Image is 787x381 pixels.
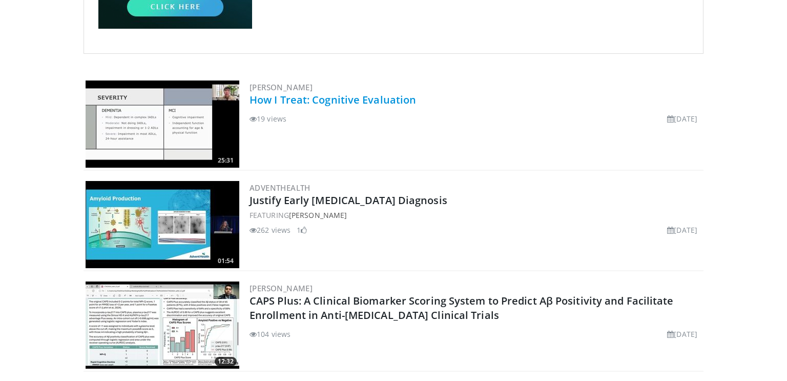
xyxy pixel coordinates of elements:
span: 25:31 [215,156,237,165]
a: [PERSON_NAME] [289,210,347,220]
li: 1 [297,225,307,235]
li: [DATE] [667,225,697,235]
a: 12:32 [86,282,239,369]
a: Justify Early [MEDICAL_DATA] Diagnosis [250,193,447,207]
a: [PERSON_NAME] [250,283,313,293]
span: 12:32 [215,357,237,366]
li: 262 views [250,225,291,235]
img: aed41c5a-0b91-4d26-8133-73f28848c213.300x170_q85_crop-smart_upscale.jpg [86,282,239,369]
img: Justify Early Alzheimer's Disease Diagnosis [86,181,239,268]
li: 104 views [250,329,291,339]
a: AdventHealth [250,183,310,193]
a: 25:31 [86,81,239,168]
li: 19 views [250,113,286,124]
a: [PERSON_NAME] [250,82,313,92]
div: FEATURING [250,210,701,220]
a: CAPS Plus: A Clinical Biomarker Scoring System to Predict Aβ Positivity and Facilitate Enrollment... [250,294,674,322]
span: 01:54 [215,256,237,266]
img: 269b5160-a248-4c57-b416-c7ede6b51d7e.300x170_q85_crop-smart_upscale.jpg [86,81,239,168]
li: [DATE] [667,113,697,124]
a: How I Treat: Cognitive Evaluation [250,93,416,107]
li: [DATE] [667,329,697,339]
a: 01:54 [86,181,239,268]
